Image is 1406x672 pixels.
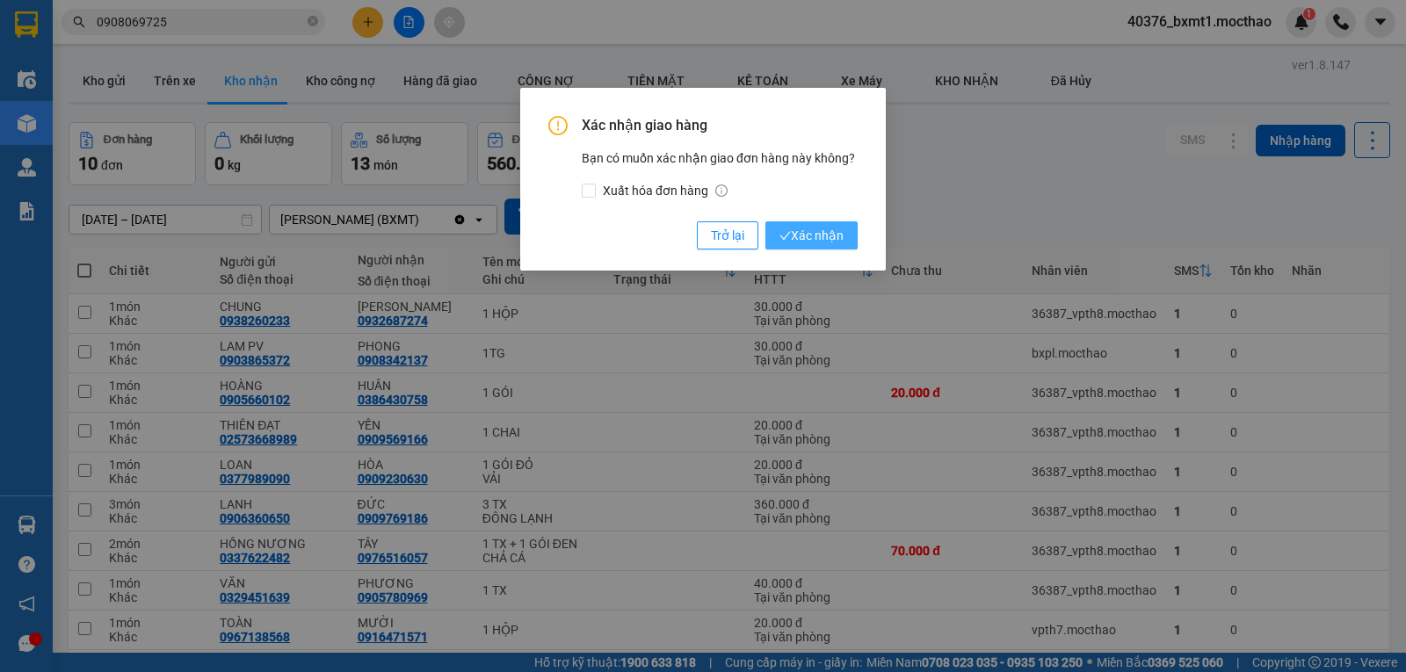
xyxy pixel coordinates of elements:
span: Xác nhận giao hàng [582,116,858,135]
span: info-circle [715,184,728,197]
button: Trở lại [697,221,758,249]
span: exclamation-circle [548,116,568,135]
span: Xác nhận [779,226,844,245]
span: check [779,230,791,242]
div: Bạn có muốn xác nhận giao đơn hàng này không? [582,148,858,200]
span: Trở lại [711,226,744,245]
button: checkXác nhận [765,221,858,249]
span: Xuất hóa đơn hàng [596,181,735,200]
